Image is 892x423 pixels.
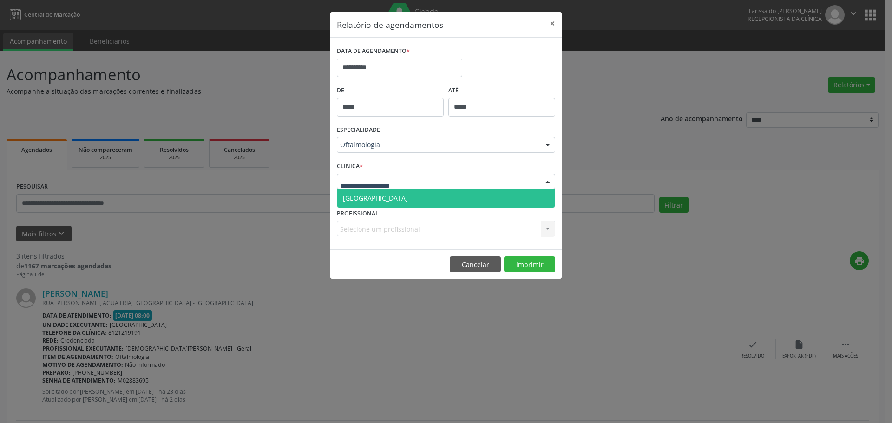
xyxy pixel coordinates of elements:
[337,123,380,137] label: ESPECIALIDADE
[543,12,562,35] button: Close
[337,19,443,31] h5: Relatório de agendamentos
[337,84,444,98] label: De
[450,256,501,272] button: Cancelar
[337,207,379,221] label: PROFISSIONAL
[337,159,363,174] label: CLÍNICA
[504,256,555,272] button: Imprimir
[337,44,410,59] label: DATA DE AGENDAMENTO
[448,84,555,98] label: ATÉ
[340,140,536,150] span: Oftalmologia
[343,194,408,202] span: [GEOGRAPHIC_DATA]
